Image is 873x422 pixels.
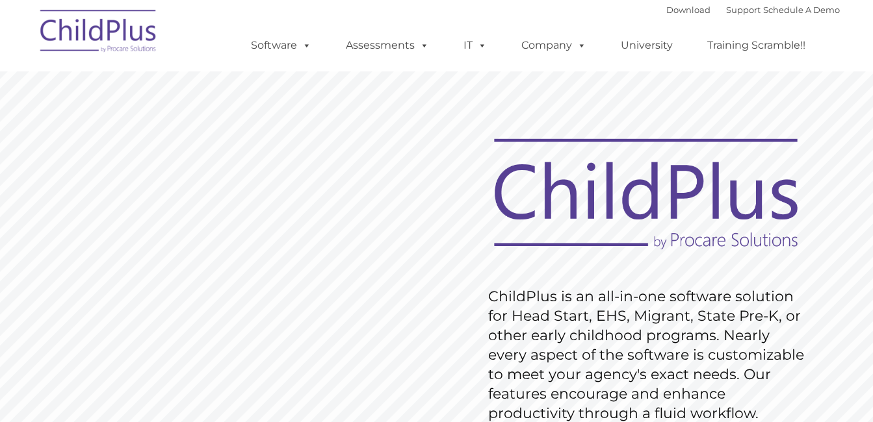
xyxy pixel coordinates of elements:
[666,5,840,15] font: |
[508,32,599,58] a: Company
[694,32,818,58] a: Training Scramble!!
[450,32,500,58] a: IT
[34,1,164,66] img: ChildPlus by Procare Solutions
[726,5,761,15] a: Support
[666,5,710,15] a: Download
[763,5,840,15] a: Schedule A Demo
[238,32,324,58] a: Software
[333,32,442,58] a: Assessments
[608,32,686,58] a: University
